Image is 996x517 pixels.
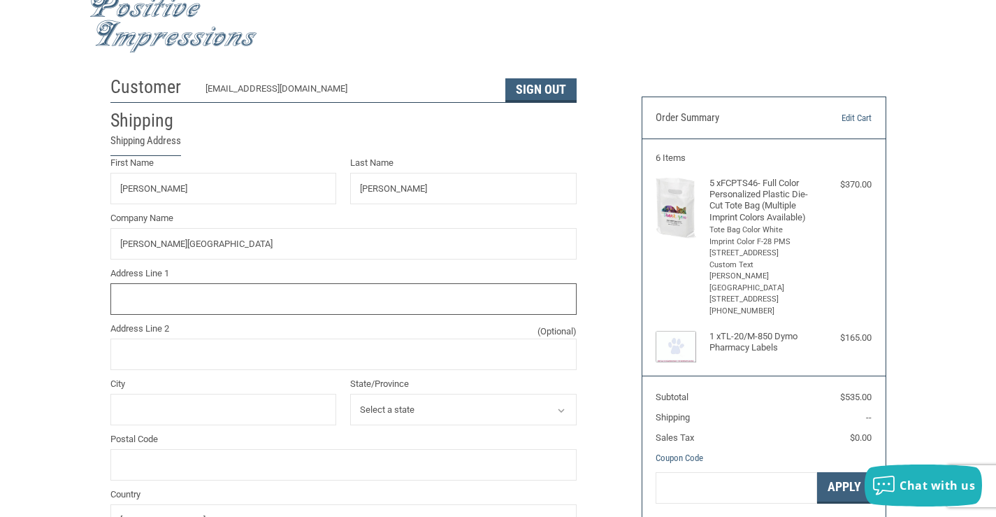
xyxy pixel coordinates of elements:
li: Custom Text [PERSON_NAME][GEOGRAPHIC_DATA] [STREET_ADDRESS] [PHONE_NUMBER] [709,260,814,318]
span: $0.00 [850,432,872,443]
button: Sign Out [505,78,577,102]
label: Postal Code [110,432,577,446]
label: First Name [110,156,337,170]
button: Apply [817,472,872,504]
label: Country [110,488,577,502]
div: $370.00 [818,178,872,192]
li: Imprint Color F-28 PMS [STREET_ADDRESS] [709,236,814,260]
button: Chat with us [865,465,982,507]
label: Address Line 1 [110,267,577,281]
span: Sales Tax [656,432,694,443]
h3: Order Summary [656,111,802,125]
span: Chat with us [900,478,975,493]
h3: 6 Items [656,153,872,164]
h2: Customer [110,76,192,99]
span: Shipping [656,412,690,423]
label: Company Name [110,211,577,225]
div: $165.00 [818,331,872,345]
span: $535.00 [840,392,872,402]
h4: 1 x TL-20/M-850 Dymo Pharmacy Labels [709,331,814,354]
h2: Shipping [110,109,192,132]
legend: Shipping Address [110,133,181,156]
li: Tote Bag Color White [709,225,814,236]
h4: 5 x FCPTS46- Full Color Personalized Plastic Die-Cut Tote Bag (Multiple Imprint Colors Available) [709,178,814,223]
input: Gift Certificate or Coupon Code [656,472,817,504]
small: (Optional) [537,325,577,339]
a: Coupon Code [656,453,703,463]
div: [EMAIL_ADDRESS][DOMAIN_NAME] [205,82,491,102]
label: Last Name [350,156,577,170]
span: -- [866,412,872,423]
a: Edit Cart [802,111,872,125]
label: State/Province [350,377,577,391]
span: Subtotal [656,392,688,402]
label: City [110,377,337,391]
label: Address Line 2 [110,322,577,336]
